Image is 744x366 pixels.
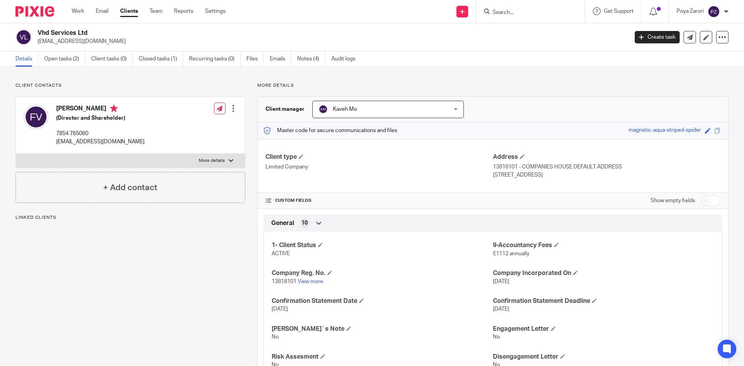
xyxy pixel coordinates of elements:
p: Poya Zarori [677,7,704,15]
label: Show empty fields [651,197,695,204]
p: [EMAIL_ADDRESS][DOMAIN_NAME] [38,38,623,45]
h4: [PERSON_NAME]`s Note [272,325,493,333]
span: [DATE] [272,306,288,312]
a: Team [150,7,162,15]
a: Recurring tasks (0) [189,52,241,67]
h4: Address [493,153,720,161]
p: More details [257,82,728,89]
p: [STREET_ADDRESS] [493,171,720,179]
a: View more [298,279,323,284]
i: Primary [110,105,118,112]
img: svg%3E [319,105,328,114]
h4: Confirmation Statement Deadline [493,297,714,305]
h3: Client manager [265,105,305,113]
a: Reports [174,7,193,15]
span: Get Support [604,9,634,14]
h4: Client type [265,153,493,161]
input: Search [492,9,561,16]
div: magnetic-aqua-striped-spider [629,126,701,135]
span: £1112 annually [493,251,529,256]
img: svg%3E [708,5,720,18]
h4: [PERSON_NAME] [56,105,145,114]
p: Linked clients [15,215,245,221]
p: [EMAIL_ADDRESS][DOMAIN_NAME] [56,138,145,146]
h4: 9-Accountancy Fees [493,241,714,249]
img: svg%3E [15,29,32,45]
h5: (Director and Shareholder) [56,114,145,122]
img: svg%3E [24,105,48,129]
span: General [271,219,294,227]
span: [DATE] [493,306,509,312]
a: Closed tasks (1) [139,52,183,67]
span: No [493,334,500,340]
a: Client tasks (0) [91,52,133,67]
span: No [272,334,279,340]
h4: Company Incorporated On [493,269,714,277]
p: Master code for secure communications and files [263,127,397,134]
a: Create task [635,31,680,43]
a: Notes (4) [297,52,325,67]
span: 13818101 [272,279,296,284]
span: ACTIVE [272,251,290,256]
a: Details [15,52,38,67]
a: Audit logs [331,52,361,67]
a: Emails [270,52,291,67]
a: Files [246,52,264,67]
a: Open tasks (2) [44,52,85,67]
h4: Risk Assesment [272,353,493,361]
img: Pixie [15,6,54,17]
h4: Company Reg. No. [272,269,493,277]
h4: Disengagement Letter [493,353,714,361]
h4: Confirmation Statement Date [272,297,493,305]
h4: CUSTOM FIELDS [265,198,493,204]
span: Kaveh Mo [333,107,357,112]
h2: Vhd Services Ltd [38,29,506,37]
p: 7854 765060 [56,130,145,137]
p: More details [199,158,225,164]
a: Work [72,7,84,15]
p: Client contacts [15,82,245,89]
a: Settings [205,7,226,15]
span: 10 [301,219,308,227]
h4: 1- Client Status [272,241,493,249]
a: Clients [120,7,138,15]
span: [DATE] [493,279,509,284]
a: Email [96,7,108,15]
h4: + Add contact [103,182,157,194]
p: 13818101 - COMPANIES HOUSE DEFAULT ADDRESS [493,163,720,171]
p: Limited Company [265,163,493,171]
h4: Engagement Letter [493,325,714,333]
